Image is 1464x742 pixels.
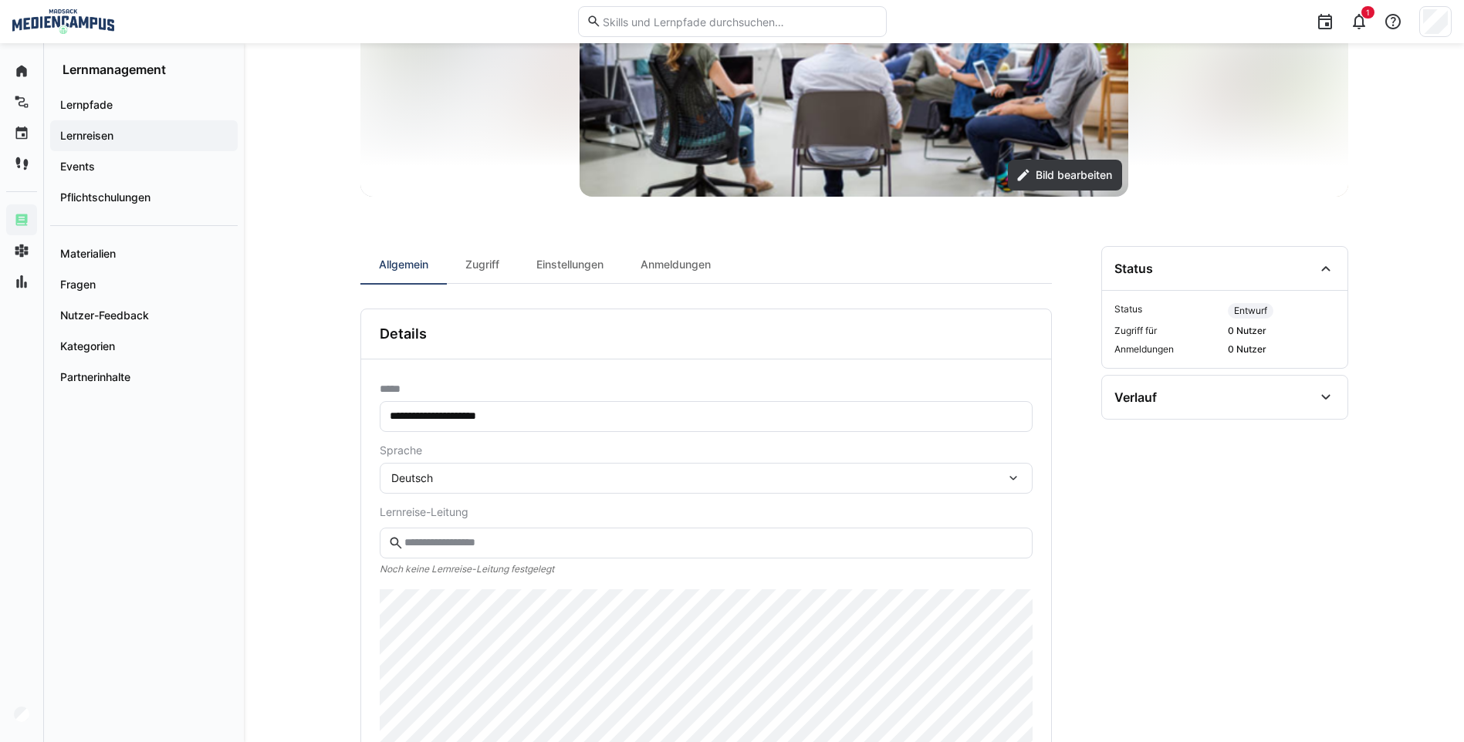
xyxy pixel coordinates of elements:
span: Noch keine Lernreise-Leitung festgelegt [380,562,1033,577]
div: Status [1114,261,1153,276]
span: Bild bearbeiten [1033,167,1114,183]
button: Bild bearbeiten [1008,160,1122,191]
span: Entwurf [1234,305,1267,317]
span: Deutsch [391,470,433,486]
span: 1 [1366,8,1370,17]
div: Verlauf [1114,390,1157,405]
h3: Details [380,325,427,342]
div: Einstellungen [518,246,622,283]
div: Zugriff [447,246,518,283]
span: 0 Nutzer [1228,343,1335,356]
span: Zugriff für [1114,325,1222,337]
span: Sprache [380,444,422,457]
span: Lernreise-Leitung [380,506,1033,518]
div: Anmeldungen [622,246,729,283]
span: Status [1114,303,1222,319]
span: Anmeldungen [1114,343,1222,356]
input: Skills und Lernpfade durchsuchen… [601,15,877,29]
div: Allgemein [360,246,447,283]
span: 0 Nutzer [1228,325,1335,337]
